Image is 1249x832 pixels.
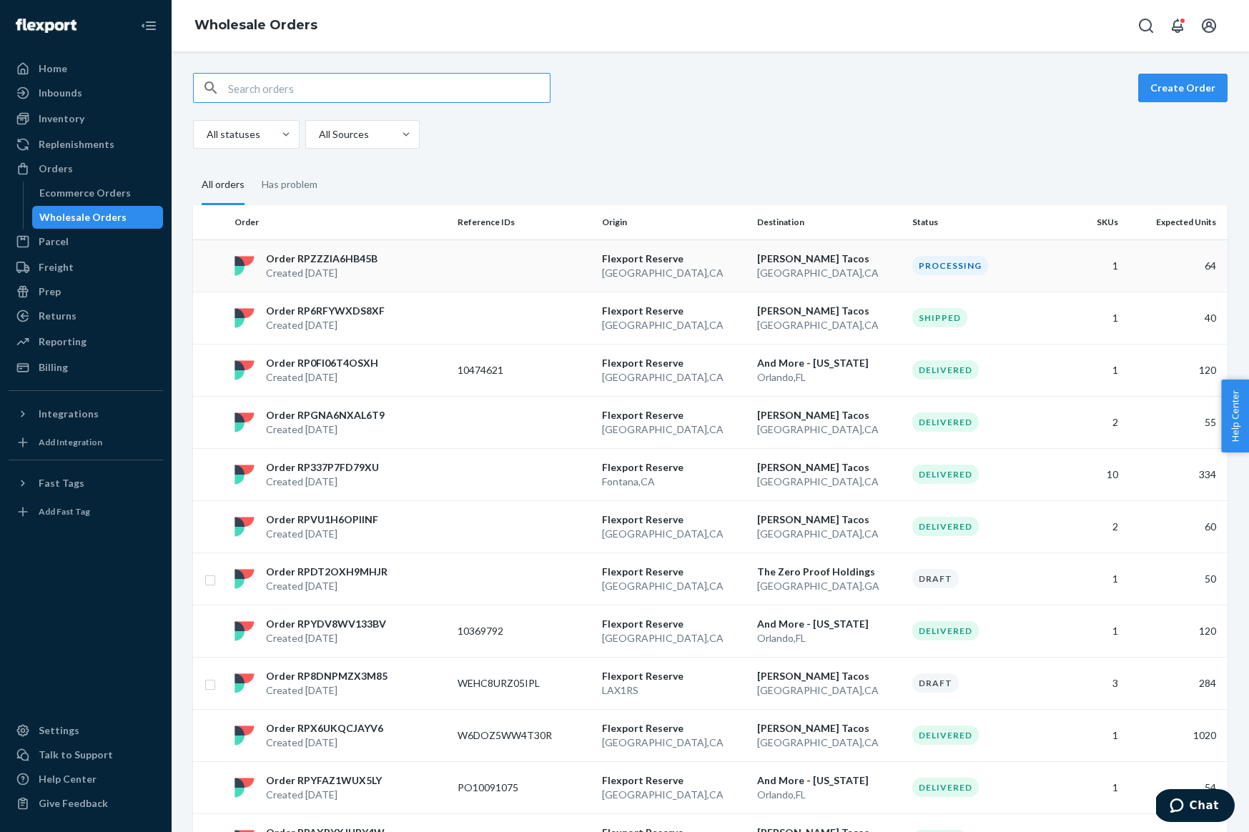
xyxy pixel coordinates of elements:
td: 120 [1124,605,1228,657]
p: Created [DATE] [266,579,387,593]
td: 284 [1124,657,1228,709]
p: Orlando , FL [757,788,901,802]
a: Returns [9,304,163,327]
img: flexport logo [235,465,255,485]
a: Wholesale Orders [32,206,164,229]
p: [PERSON_NAME] Tacos [757,408,901,422]
div: Wholesale Orders [39,210,127,224]
p: [GEOGRAPHIC_DATA] , CA [602,527,746,541]
img: flexport logo [235,621,255,641]
p: 10474621 [458,363,572,377]
img: flexport logo [235,569,255,589]
p: [PERSON_NAME] Tacos [757,721,901,736]
p: [GEOGRAPHIC_DATA] , CA [757,475,901,489]
p: And More - [US_STATE] [757,773,901,788]
input: All statuses [205,127,207,142]
div: Billing [39,360,68,375]
p: And More - [US_STATE] [757,617,901,631]
div: Parcel [39,234,69,249]
p: Created [DATE] [266,266,377,280]
td: 1 [1052,605,1124,657]
td: 334 [1124,448,1228,500]
p: [PERSON_NAME] Tacos [757,512,901,527]
p: Flexport Reserve [602,669,746,683]
p: [GEOGRAPHIC_DATA] , GA [757,579,901,593]
a: Billing [9,356,163,379]
td: 1 [1052,239,1124,292]
button: Create Order [1138,74,1228,102]
p: Order RPDT2OXH9MHJR [266,565,387,579]
a: Help Center [9,768,163,791]
p: Order RP8DNPMZX3M85 [266,669,387,683]
div: Freight [39,260,74,274]
div: Draft [912,673,959,693]
a: Add Integration [9,431,163,454]
div: Delivered [912,360,979,380]
div: Has problem [262,166,317,203]
p: [GEOGRAPHIC_DATA] , CA [602,422,746,437]
button: Open account menu [1195,11,1223,40]
div: Add Fast Tag [39,505,90,517]
td: 3 [1052,657,1124,709]
iframe: Opens a widget where you can chat to one of our agents [1156,789,1235,825]
th: Status [907,205,1052,239]
p: [GEOGRAPHIC_DATA] , CA [602,736,746,750]
td: 1020 [1124,709,1228,761]
p: [GEOGRAPHIC_DATA] , CA [602,579,746,593]
td: 2 [1052,396,1124,448]
p: [GEOGRAPHIC_DATA] , CA [602,266,746,280]
div: Help Center [39,772,97,786]
button: Close Navigation [134,11,163,40]
a: Reporting [9,330,163,353]
a: Wholesale Orders [194,17,317,33]
ol: breadcrumbs [183,5,329,46]
div: Orders [39,162,73,176]
p: Order RP6RFYWXDS8XF [266,304,385,318]
p: PO10091075 [458,781,572,795]
img: flexport logo [235,308,255,328]
p: Flexport Reserve [602,304,746,318]
p: [PERSON_NAME] Tacos [757,252,901,266]
a: Freight [9,256,163,279]
img: Flexport logo [16,19,76,33]
a: Settings [9,719,163,742]
p: Flexport Reserve [602,460,746,475]
a: Parcel [9,230,163,253]
div: Give Feedback [39,796,108,811]
div: Delivered [912,778,979,797]
td: 120 [1124,344,1228,396]
p: Order RPVU1H6OPIINF [266,512,378,527]
div: Inventory [39,112,84,126]
img: flexport logo [235,360,255,380]
p: Flexport Reserve [602,252,746,266]
p: The Zero Proof Holdings [757,565,901,579]
button: Fast Tags [9,472,163,495]
p: Flexport Reserve [602,721,746,736]
p: [GEOGRAPHIC_DATA] , CA [602,631,746,645]
p: Orlando , FL [757,370,901,385]
div: Shipped [912,308,967,327]
a: Orders [9,157,163,180]
span: Help Center [1221,380,1249,452]
td: 64 [1124,239,1228,292]
td: 55 [1124,396,1228,448]
p: Order RPYDV8WV133BV [266,617,386,631]
p: [GEOGRAPHIC_DATA] , CA [757,527,901,541]
p: [PERSON_NAME] Tacos [757,304,901,318]
p: [GEOGRAPHIC_DATA] , CA [757,736,901,750]
p: [GEOGRAPHIC_DATA] , CA [602,370,746,385]
button: Give Feedback [9,792,163,815]
td: 10 [1052,448,1124,500]
p: [GEOGRAPHIC_DATA] , CA [757,318,901,332]
img: flexport logo [235,256,255,276]
p: Order RPGNA6NXAL6T9 [266,408,385,422]
div: Add Integration [39,436,102,448]
p: Flexport Reserve [602,773,746,788]
p: 10369792 [458,624,572,638]
div: Replenishments [39,137,114,152]
p: Created [DATE] [266,318,385,332]
img: flexport logo [235,725,255,746]
img: flexport logo [235,412,255,432]
p: [GEOGRAPHIC_DATA] , CA [602,788,746,802]
p: [GEOGRAPHIC_DATA] , CA [602,318,746,332]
